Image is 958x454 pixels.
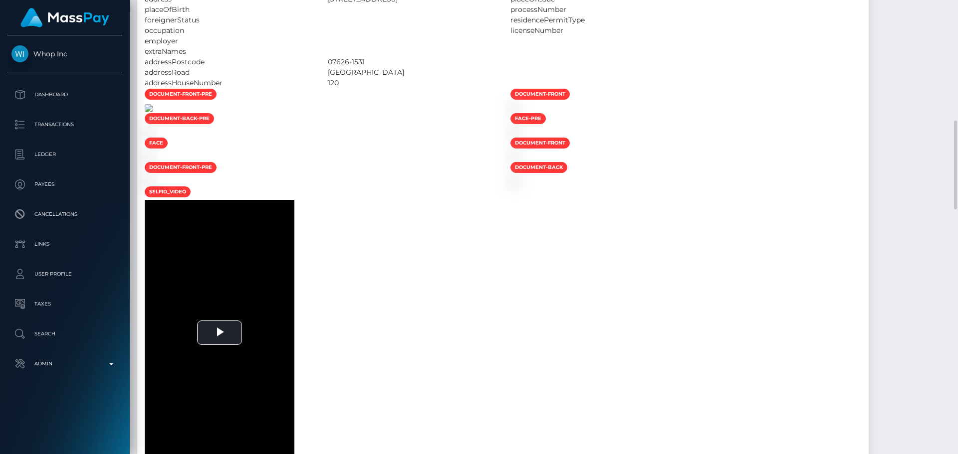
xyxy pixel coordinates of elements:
[510,162,567,173] span: document-back
[510,104,518,112] img: 24dd9a10-7e93-4585-924e-395267aeab02
[137,4,320,15] div: placeOfBirth
[145,162,217,173] span: document-front-pre
[137,67,320,78] div: addressRoad
[137,46,320,57] div: extraNames
[145,138,168,149] span: face
[11,147,118,162] p: Ledger
[137,57,320,67] div: addressPostcode
[503,4,686,15] div: processNumber
[137,15,320,25] div: foreignerStatus
[503,25,686,36] div: licenseNumber
[145,129,153,137] img: 41edea9b-b78e-40e3-8ba5-2d329c83930b
[7,49,122,58] span: Whop Inc
[11,45,28,62] img: Whop Inc
[145,104,153,112] img: 2b41c3ea-cc3a-451e-8ad3-50b1074996ff
[510,129,518,137] img: 0ce9a5b7-c18c-4018-8dda-8b7ec2954256
[510,89,570,100] span: document-front
[7,321,122,346] a: Search
[510,153,518,161] img: 939d41a0-ca3e-4655-85d9-2e8fe083081a
[11,326,118,341] p: Search
[145,153,153,161] img: 684c6efd-f71f-4390-a9b5-60562e9bafa1
[510,138,570,149] span: document-front
[7,262,122,287] a: User Profile
[11,177,118,192] p: Payees
[11,237,118,252] p: Links
[7,172,122,197] a: Payees
[20,8,109,27] img: MassPay Logo
[137,36,320,46] div: employer
[11,207,118,222] p: Cancellations
[7,351,122,376] a: Admin
[145,89,217,100] span: document-front-pre
[137,25,320,36] div: occupation
[11,87,118,102] p: Dashboard
[7,232,122,257] a: Links
[145,186,191,197] span: selfid_video
[11,356,118,371] p: Admin
[7,292,122,316] a: Taxes
[145,113,214,124] span: document-back-pre
[11,297,118,311] p: Taxes
[11,267,118,282] p: User Profile
[510,177,518,185] img: 3960f3de-ad65-49f6-abcd-66602f49d309
[145,177,153,185] img: 4765bbda-fe82-4e06-908e-4d62de057acf
[7,112,122,137] a: Transactions
[7,82,122,107] a: Dashboard
[320,67,503,78] div: [GEOGRAPHIC_DATA]
[503,15,686,25] div: residencePermitType
[320,57,503,67] div: 07626-1531
[320,78,503,88] div: 120
[7,202,122,227] a: Cancellations
[197,320,242,345] button: Play Video
[137,78,320,88] div: addressHouseNumber
[7,142,122,167] a: Ledger
[510,113,546,124] span: face-pre
[11,117,118,132] p: Transactions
